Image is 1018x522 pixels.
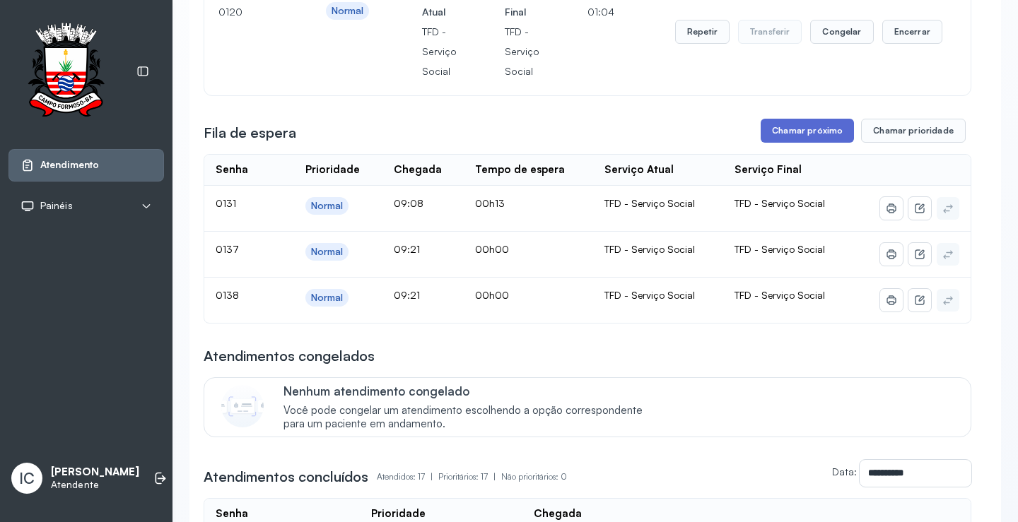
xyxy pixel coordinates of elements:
span: 00h00 [475,243,509,255]
div: Normal [332,5,364,17]
span: 0137 [216,243,239,255]
p: [PERSON_NAME] [51,465,139,479]
h3: Fila de espera [204,123,296,143]
div: Normal [311,246,344,258]
div: Serviço Atual [604,163,674,177]
p: Atendente [51,479,139,491]
div: Tempo de espera [475,163,565,177]
p: Prioritários: 17 [438,467,501,487]
span: TFD - Serviço Social [735,197,825,209]
h3: Atendimentos congelados [204,346,375,366]
span: 00h00 [475,289,509,301]
label: Data: [832,465,857,477]
div: Normal [311,200,344,212]
span: TFD - Serviço Social [735,243,825,255]
button: Repetir [675,20,730,44]
div: Senha [216,507,248,521]
span: 09:08 [394,197,423,209]
h3: Atendimentos concluídos [204,467,368,487]
p: Nenhum atendimento congelado [283,384,657,398]
span: 09:21 [394,243,420,255]
span: Atendimento [40,159,99,171]
button: Chamar próximo [761,119,854,143]
span: | [431,471,433,482]
p: Não prioritários: 0 [501,467,567,487]
div: TFD - Serviço Social [604,243,712,256]
button: Congelar [810,20,873,44]
div: TFD - Serviço Social [604,197,712,210]
p: TFD - Serviço Social [422,22,457,81]
p: Atendidos: 17 [377,467,438,487]
span: Painéis [40,200,73,212]
span: 09:21 [394,289,420,301]
p: 01:04 [587,2,627,22]
a: Atendimento [21,158,152,172]
div: Senha [216,163,248,177]
p: TFD - Serviço Social [505,22,539,81]
div: Chegada [394,163,442,177]
img: Imagem de CalloutCard [221,385,264,427]
div: Normal [311,292,344,304]
img: Logotipo do estabelecimento [15,23,117,121]
button: Encerrar [882,20,942,44]
span: Você pode congelar um atendimento escolhendo a opção correspondente para um paciente em andamento. [283,404,657,431]
div: Prioridade [305,163,360,177]
span: 00h13 [475,197,505,209]
div: Prioridade [371,507,426,521]
button: Transferir [738,20,802,44]
span: TFD - Serviço Social [735,289,825,301]
span: 0131 [216,197,236,209]
span: | [493,471,496,482]
span: 0138 [216,289,239,301]
p: 0120 [218,2,278,22]
div: Chegada [534,507,582,521]
button: Chamar prioridade [861,119,966,143]
div: Serviço Final [735,163,802,177]
div: TFD - Serviço Social [604,289,712,302]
